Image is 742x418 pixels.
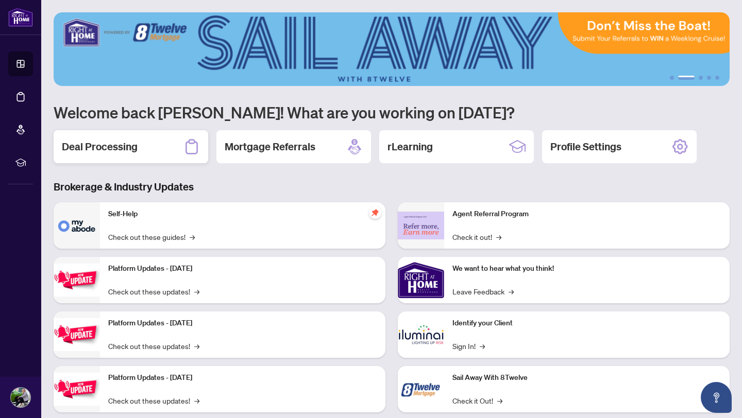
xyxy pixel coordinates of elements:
[398,257,444,303] img: We want to hear what you think!
[54,180,730,194] h3: Brokerage & Industry Updates
[194,340,199,352] span: →
[452,395,502,406] a: Check it Out!→
[108,263,377,274] p: Platform Updates - [DATE]
[54,264,100,296] img: Platform Updates - July 21, 2025
[452,208,721,220] p: Agent Referral Program
[497,395,502,406] span: →
[480,340,485,352] span: →
[11,388,30,407] img: Profile Icon
[509,286,514,297] span: →
[452,372,721,384] p: Sail Away With 8Twelve
[190,231,195,242] span: →
[225,140,315,154] h2: Mortgage Referrals
[62,140,138,154] h2: Deal Processing
[452,263,721,274] p: We want to hear what you think!
[194,286,199,297] span: →
[707,76,711,80] button: 4
[715,76,719,80] button: 5
[108,395,199,406] a: Check out these updates!→
[398,366,444,412] img: Sail Away With 8Twelve
[699,76,703,80] button: 3
[108,372,377,384] p: Platform Updates - [DATE]
[108,231,195,242] a: Check out these guides!→
[496,231,501,242] span: →
[194,395,199,406] span: →
[452,286,514,297] a: Leave Feedback→
[54,12,730,86] img: Slide 1
[678,76,695,80] button: 2
[108,286,199,297] a: Check out these updates!→
[398,311,444,358] img: Identify your Client
[452,340,485,352] a: Sign In!→
[550,140,621,154] h2: Profile Settings
[452,318,721,329] p: Identify your Client
[369,206,381,219] span: pushpin
[8,8,33,27] img: logo
[670,76,674,80] button: 1
[54,373,100,405] img: Platform Updates - June 23, 2025
[701,382,732,413] button: Open asap
[398,212,444,240] img: Agent Referral Program
[108,340,199,352] a: Check out these updates!→
[54,202,100,249] img: Self-Help
[108,318,377,329] p: Platform Updates - [DATE]
[108,208,377,220] p: Self-Help
[54,318,100,351] img: Platform Updates - July 8, 2025
[387,140,433,154] h2: rLearning
[54,102,730,122] h1: Welcome back [PERSON_NAME]! What are you working on [DATE]?
[452,231,501,242] a: Check it out!→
